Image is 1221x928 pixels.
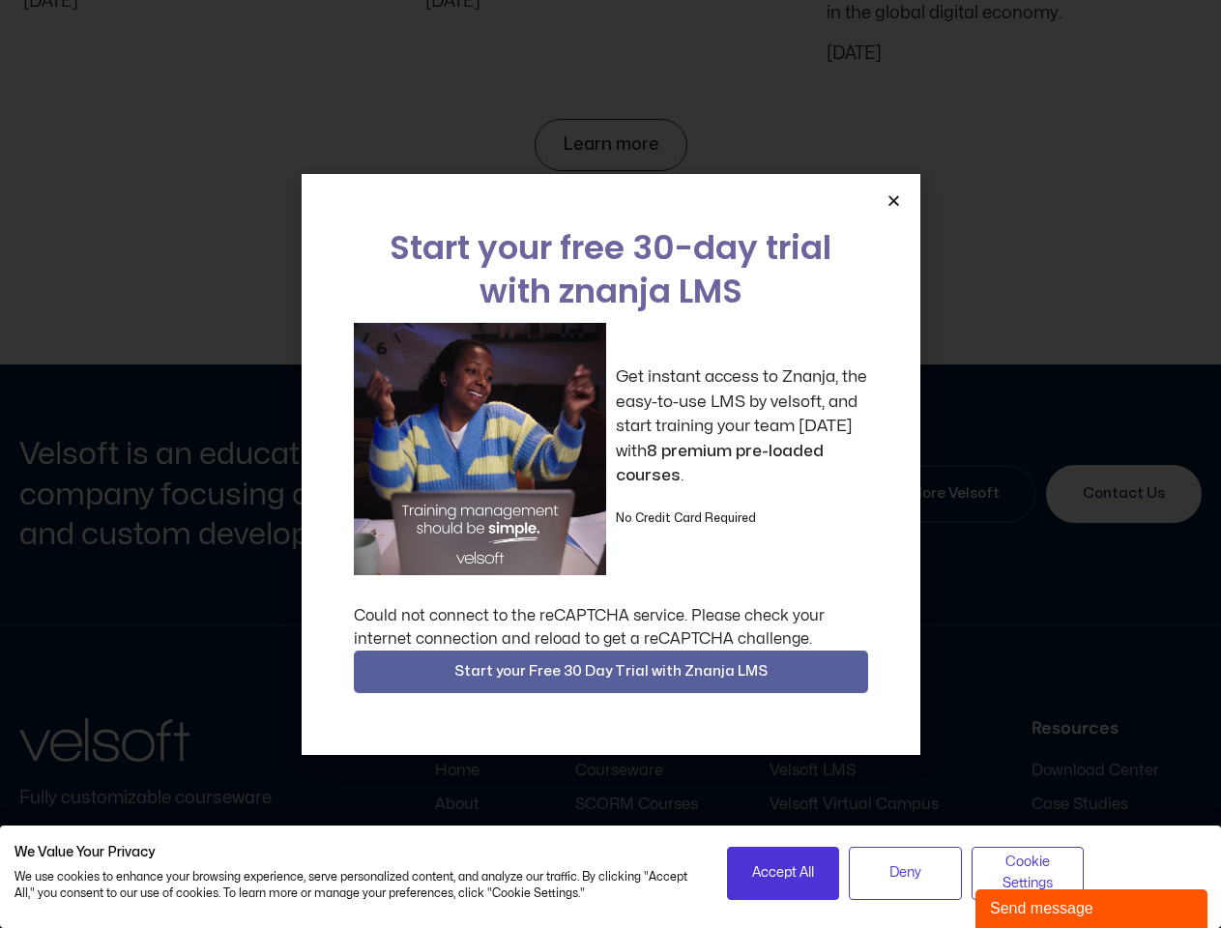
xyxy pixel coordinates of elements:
button: Accept all cookies [727,847,840,900]
iframe: chat widget [975,885,1211,928]
span: Accept All [752,862,814,884]
span: Cookie Settings [984,852,1072,895]
img: a woman sitting at her laptop dancing [354,323,606,575]
strong: 8 premium pre-loaded courses [616,443,824,484]
strong: No Credit Card Required [616,512,756,524]
span: Deny [889,862,921,884]
button: Deny all cookies [849,847,962,900]
a: Close [887,193,901,208]
p: Get instant access to Znanja, the easy-to-use LMS by velsoft, and start training your team [DATE]... [616,364,868,488]
h2: We Value Your Privacy [15,844,698,861]
button: Start your Free 30 Day Trial with Znanja LMS [354,651,868,693]
h2: Start your free 30-day trial with znanja LMS [354,226,868,313]
div: Could not connect to the reCAPTCHA service. Please check your internet connection and reload to g... [354,604,868,651]
span: Start your Free 30 Day Trial with Znanja LMS [454,660,768,683]
p: We use cookies to enhance your browsing experience, serve personalized content, and analyze our t... [15,869,698,902]
button: Adjust cookie preferences [972,847,1085,900]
